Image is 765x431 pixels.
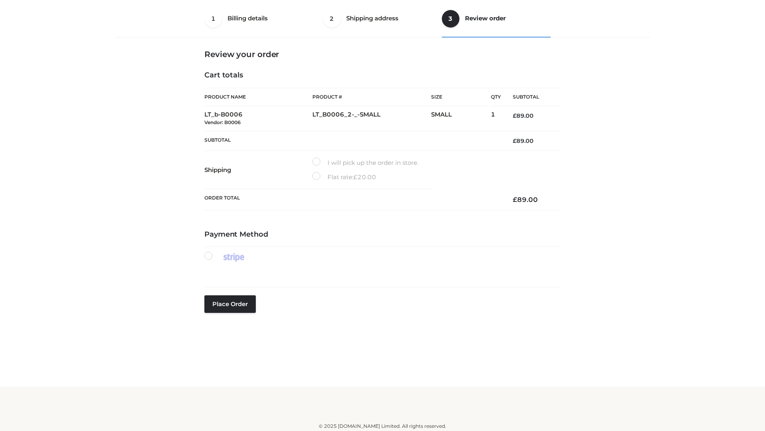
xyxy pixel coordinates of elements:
span: £ [513,112,516,119]
h4: Cart totals [204,71,561,80]
label: Flat rate: [312,172,376,182]
th: Subtotal [501,88,561,106]
th: Order Total [204,189,501,210]
td: LT_b-B0006 [204,106,312,131]
div: © 2025 [DOMAIN_NAME] Limited. All rights reserved. [118,422,647,430]
label: I will pick up the order in store. [312,158,418,168]
td: 1 [491,106,501,131]
bdi: 20.00 [353,173,376,181]
th: Product # [312,88,431,106]
td: SMALL [431,106,491,131]
bdi: 89.00 [513,196,538,204]
th: Subtotal [204,131,501,150]
h4: Payment Method [204,230,561,239]
bdi: 89.00 [513,112,534,119]
span: £ [513,196,517,204]
button: Place order [204,295,256,313]
th: Qty [491,88,501,106]
small: Vendor: B0006 [204,119,241,125]
th: Product Name [204,88,312,106]
th: Shipping [204,151,312,189]
td: LT_B0006_2-_-SMALL [312,106,431,131]
bdi: 89.00 [513,137,534,144]
span: £ [513,137,516,144]
span: £ [353,173,357,181]
h3: Review your order [204,49,561,59]
th: Size [431,88,487,106]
